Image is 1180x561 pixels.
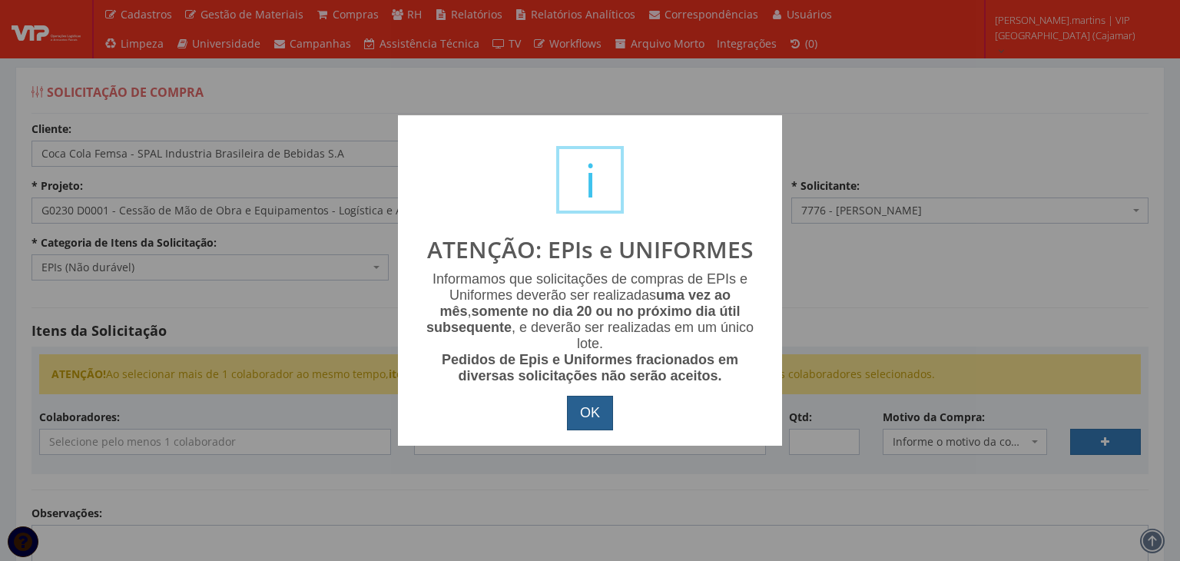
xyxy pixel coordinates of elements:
b: Pedidos de Epis e Uniformes fracionados em diversas solicitações não serão aceitos. [442,352,738,383]
h2: ATENÇÃO: EPIs e UNIFORMES [413,237,767,262]
button: OK [567,396,613,431]
b: uma vez ao mês [439,287,731,319]
b: somente no dia 20 ou no próximo dia útil subsequente [426,304,741,335]
div: Informamos que solicitações de compras de EPIs e Uniformes deverão ser realizadas , , e deverão s... [413,271,767,384]
div: i [556,146,624,214]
